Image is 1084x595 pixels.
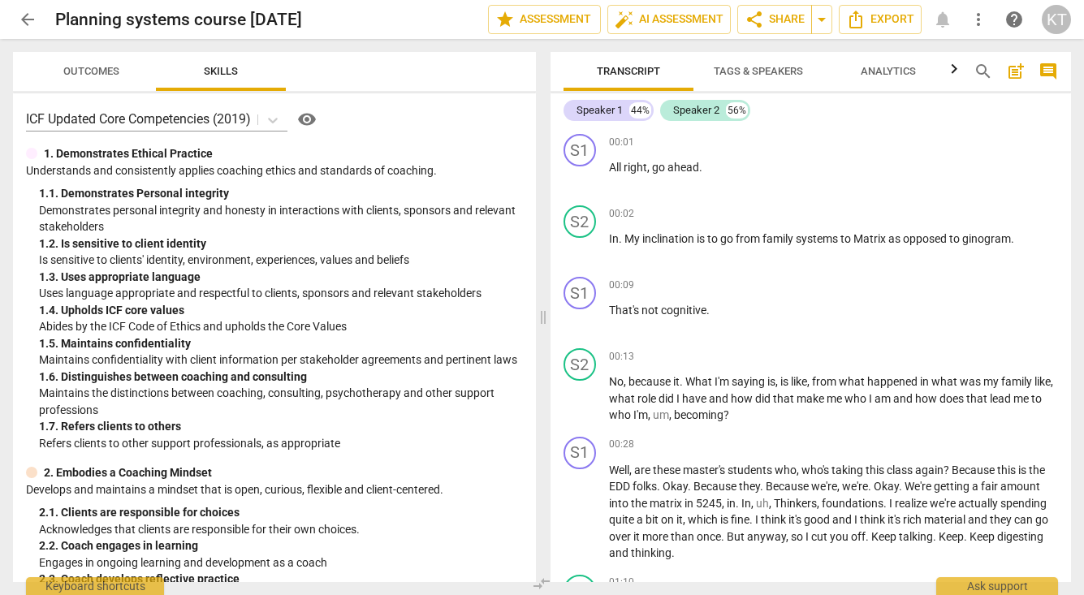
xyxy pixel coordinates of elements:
div: Speaker 1 [577,102,623,119]
span: No [609,375,624,388]
span: We're [905,480,934,493]
span: ? [723,408,729,421]
button: Search [970,58,996,84]
span: 00:13 [609,350,634,364]
button: Help [294,106,320,132]
span: this [997,463,1018,476]
span: , [624,375,628,388]
span: I [676,392,682,405]
span: 00:02 [609,207,634,221]
span: cut [811,530,830,543]
span: folks [633,480,657,493]
button: Share [737,5,812,34]
span: . [706,304,710,317]
span: more_vert [969,10,988,29]
button: Show/Hide comments [1035,58,1061,84]
span: quite [609,513,637,526]
button: KT [1042,5,1071,34]
span: . [699,161,702,174]
p: Engages in ongoing learning and development as a coach [39,554,523,571]
span: . [760,480,766,493]
span: . [657,480,663,493]
p: ICF Updated Core Competencies (2019) [26,110,251,128]
span: fair [981,480,1000,493]
span: ahead [667,161,699,174]
span: . [672,546,675,559]
span: a [637,513,646,526]
span: opposed [903,232,949,245]
span: like [791,375,807,388]
span: in [920,375,931,388]
p: Demonstrates personal integrity and honesty in interactions with clients, sponsors and relevant s... [39,202,523,235]
span: is [1018,463,1029,476]
div: Speaker 2 [673,102,719,119]
span: not [641,304,661,317]
span: Because [693,480,739,493]
span: 00:09 [609,278,634,292]
span: a [972,480,981,493]
span: I [869,392,875,405]
span: go [720,232,736,245]
span: good [804,513,832,526]
span: . [883,497,889,510]
span: more [642,530,671,543]
span: Analytics [861,65,916,77]
span: are [634,463,653,476]
span: actually [958,497,1000,510]
span: is [720,513,731,526]
span: , [769,497,774,510]
span: comment [1039,62,1058,81]
span: these [653,463,683,476]
span: as [888,232,903,245]
span: , [722,497,727,510]
span: they [739,480,760,493]
span: . [619,232,624,245]
span: on [661,513,676,526]
p: Uses language appropriate and respectful to clients, sponsors and relevant stakeholders [39,285,523,302]
span: But [727,530,747,543]
span: cognitive [661,304,706,317]
span: and [832,513,854,526]
span: . [688,480,693,493]
span: Tags & Speakers [714,65,803,77]
p: Refers clients to other support professionals, as appropriate [39,435,523,452]
span: is [697,232,707,245]
p: Maintains the distinctions between coaching, consulting, psychotherapy and other support professions [39,385,523,418]
span: think [761,513,788,526]
span: post_add [1006,62,1026,81]
span: it [633,530,642,543]
span: that [773,392,797,405]
span: role [637,392,659,405]
p: 1. Demonstrates Ethical Practice [44,145,213,162]
span: search [974,62,993,81]
span: Export [846,10,914,29]
span: I'm [715,375,732,388]
span: it's [887,513,903,526]
span: , [647,161,652,174]
span: can [1014,513,1035,526]
div: Keyboard shortcuts [26,577,164,595]
span: . [866,530,871,543]
span: All [609,161,624,174]
span: what [839,375,867,388]
div: Change speaker [564,437,596,469]
span: Skills [204,65,238,77]
span: the [1029,463,1045,476]
span: . [749,513,755,526]
span: Outcomes [63,65,119,77]
span: and [893,392,915,405]
span: make [797,392,827,405]
span: I [854,513,860,526]
span: Filler word [756,497,769,510]
span: Well [609,463,629,476]
span: Thinkers [774,497,817,510]
span: , [775,375,780,388]
p: Maintains confidentiality with client information per stakeholder agreements and pertinent laws [39,351,523,369]
span: we're [842,480,868,493]
span: arrow_back [18,10,37,29]
span: digesting [997,530,1043,543]
span: my [983,375,1001,388]
span: My [624,232,642,245]
span: that [966,392,990,405]
span: arrow_drop_down [812,10,831,29]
